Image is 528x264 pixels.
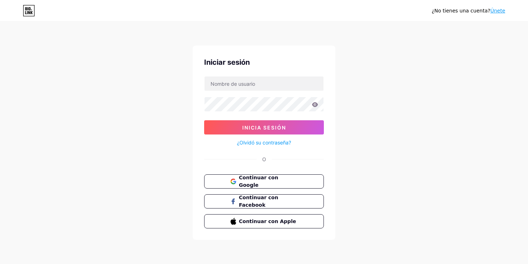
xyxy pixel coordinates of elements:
button: Inicia sesión [204,120,324,134]
span: Continuar con Apple [239,218,298,225]
button: Continuar con Apple [204,214,324,228]
span: Continuar con Facebook [239,194,298,209]
button: Continuar con Google [204,174,324,189]
div: ¿No tienes una cuenta? [432,7,505,15]
div: Iniciar sesión [204,57,324,68]
a: Únete [490,8,505,14]
button: Continuar con Facebook [204,194,324,208]
a: ¿Olvidó su contraseña? [237,139,291,146]
input: Nombre de usuario [205,76,323,91]
span: Inicia sesión [242,125,286,131]
span: Continuar con Google [239,174,298,189]
div: O [262,155,266,163]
